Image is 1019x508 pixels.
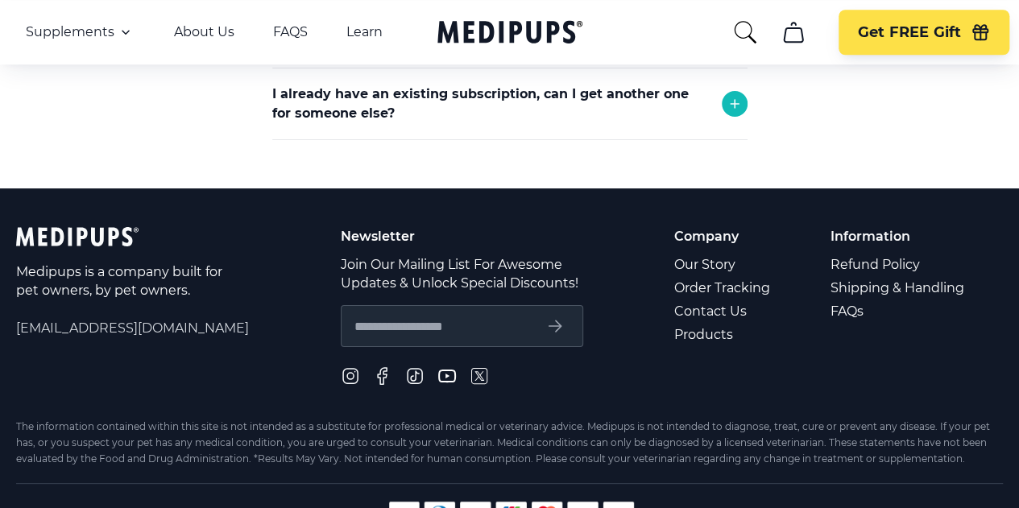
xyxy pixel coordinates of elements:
a: About Us [174,24,234,40]
a: Contact Us [674,299,773,323]
span: [EMAIL_ADDRESS][DOMAIN_NAME] [16,319,249,337]
a: FAQS [273,24,308,40]
a: Learn [346,24,383,40]
div: Yes we do! Please reach out to support and we will try to accommodate any request. [272,68,748,151]
a: Refund Policy [831,253,967,276]
button: search [732,19,758,45]
a: Order Tracking [674,276,773,299]
p: Information [831,227,967,246]
button: Get FREE Gift [839,10,1009,55]
div: The information contained within this site is not intended as a substitute for professional medic... [16,419,1003,467]
a: FAQs [831,299,967,323]
p: I already have an existing subscription, can I get another one for someone else? [272,85,706,123]
a: Products [674,323,773,346]
p: Join Our Mailing List For Awesome Updates & Unlock Special Discounts! [341,255,583,292]
p: Newsletter [341,227,583,246]
button: Supplements [26,23,135,42]
p: Medipups is a company built for pet owners, by pet owners. [16,262,226,299]
div: Absolutely! Simply place the order and use the shipping address of the person who will receive th... [272,139,748,223]
a: Our Story [674,253,773,276]
span: Get FREE Gift [858,23,961,42]
button: cart [774,13,813,52]
p: Company [674,227,773,246]
a: Shipping & Handling [831,276,967,299]
a: Medipups [437,17,582,50]
span: Supplements [26,24,114,40]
